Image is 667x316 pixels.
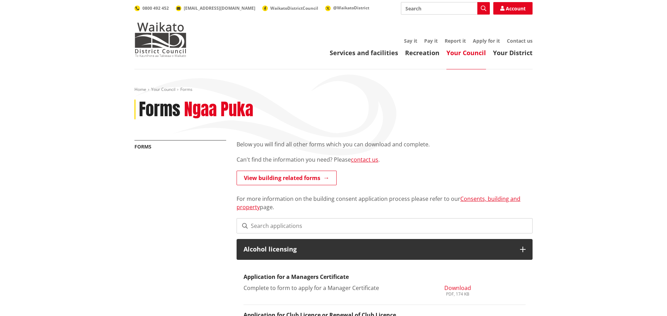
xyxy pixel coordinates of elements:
a: Forms [134,143,151,150]
span: 0800 492 452 [142,5,169,11]
a: Account [493,2,533,15]
div: PDF, 174 KB [444,292,471,296]
h2: Ngaa Puka [184,100,253,120]
a: 0800 492 452 [134,5,169,11]
h3: Alcohol licensing [244,246,513,253]
span: @WaikatoDistrict [333,5,369,11]
h3: Application for a Managers Certificate [244,274,526,280]
a: Pay it [424,37,438,44]
span: Download [444,284,471,292]
a: Your District [493,49,533,57]
a: Recreation [405,49,439,57]
a: Your Council [151,86,175,92]
span: [EMAIL_ADDRESS][DOMAIN_NAME] [184,5,255,11]
a: Apply for it [473,37,500,44]
a: Consents, building and property [237,195,520,211]
a: [EMAIL_ADDRESS][DOMAIN_NAME] [176,5,255,11]
span: Forms [180,86,192,92]
a: Your Council [446,49,486,57]
a: Say it [404,37,417,44]
a: Download PDF, 174 KB [444,284,471,296]
a: contact us [351,156,378,163]
a: Home [134,86,146,92]
p: Below you will find all other forms which you can download and complete. [237,140,533,148]
a: @WaikatoDistrict [325,5,369,11]
span: WaikatoDistrictCouncil [270,5,318,11]
p: For more information on the building consent application process please refer to our page. [237,186,533,211]
a: Contact us [507,37,533,44]
nav: breadcrumb [134,87,533,93]
input: Search applications [237,218,533,233]
img: Waikato District Council - Te Kaunihera aa Takiwaa o Waikato [134,22,187,57]
a: View building related forms [237,171,337,185]
input: Search input [401,2,490,15]
a: WaikatoDistrictCouncil [262,5,318,11]
p: Complete to form to apply for a Manager Certificate [244,284,428,292]
a: Services and facilities [330,49,398,57]
a: Report it [445,37,466,44]
h1: Forms [139,100,180,120]
p: Can't find the information you need? Please . [237,155,533,164]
